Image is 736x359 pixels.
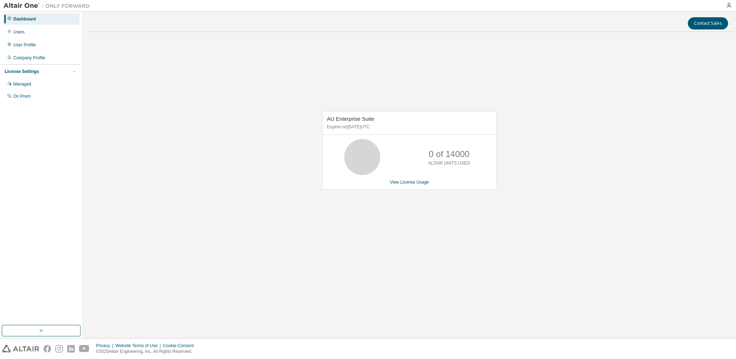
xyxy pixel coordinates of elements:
[13,55,45,61] div: Company Profile
[43,345,51,353] img: facebook.svg
[79,345,89,353] img: youtube.svg
[115,343,163,349] div: Website Terms of Use
[13,42,36,48] div: User Profile
[96,343,115,349] div: Privacy
[327,116,374,122] span: AU Enterprise Suite
[390,180,429,185] a: View License Usage
[429,148,469,160] p: 0 of 14000
[67,345,75,353] img: linkedin.svg
[13,16,36,22] div: Dashboard
[428,160,470,166] p: ALTAIR UNITS USED
[13,93,31,99] div: On Prem
[13,29,24,35] div: Users
[55,345,63,353] img: instagram.svg
[2,345,39,353] img: altair_logo.svg
[5,69,39,74] div: License Settings
[96,349,198,355] p: © 2025 Altair Engineering, Inc. All Rights Reserved.
[688,17,728,29] button: Contact Sales
[13,81,31,87] div: Managed
[4,2,93,9] img: Altair One
[327,124,490,130] p: Expires on [DATE] UTC
[163,343,198,349] div: Cookie Consent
